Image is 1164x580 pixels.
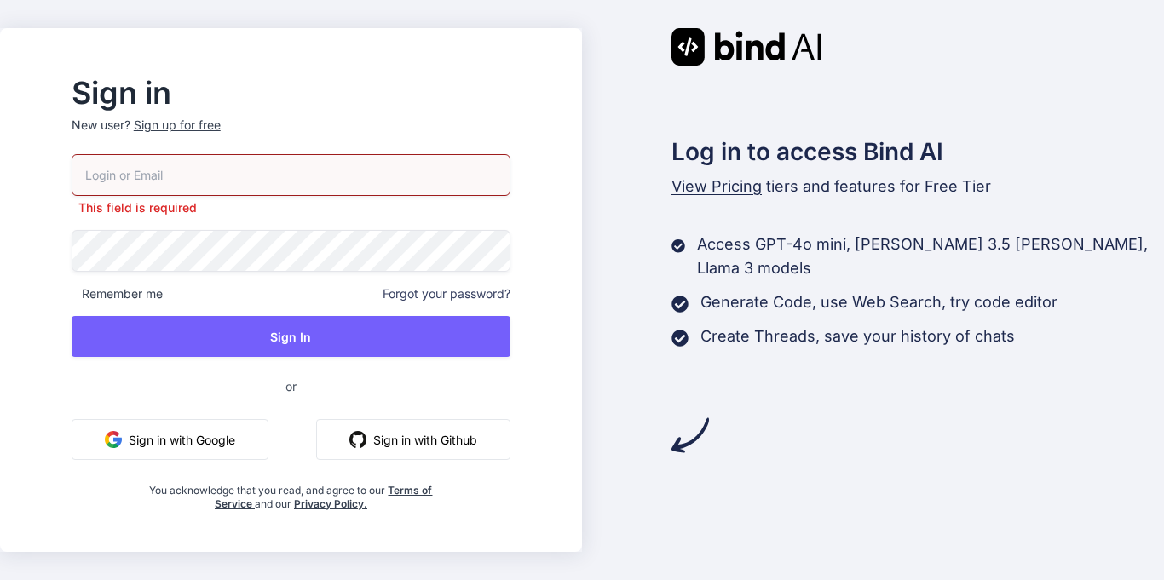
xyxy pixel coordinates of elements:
[72,285,163,302] span: Remember me
[671,416,709,454] img: arrow
[700,290,1057,314] p: Generate Code, use Web Search, try code editor
[145,474,438,511] div: You acknowledge that you read, and agree to our and our
[700,324,1015,348] p: Create Threads, save your history of chats
[72,79,510,106] h2: Sign in
[383,285,510,302] span: Forgot your password?
[72,316,510,357] button: Sign In
[671,28,821,66] img: Bind AI logo
[215,484,433,510] a: Terms of Service
[316,419,510,460] button: Sign in with Github
[671,175,1164,198] p: tiers and features for Free Tier
[671,134,1164,169] h2: Log in to access Bind AI
[671,177,762,195] span: View Pricing
[72,154,510,196] input: Login or Email
[294,497,367,510] a: Privacy Policy.
[134,117,221,134] div: Sign up for free
[72,117,510,154] p: New user?
[697,233,1164,280] p: Access GPT-4o mini, [PERSON_NAME] 3.5 [PERSON_NAME], Llama 3 models
[217,365,365,407] span: or
[349,431,366,448] img: github
[72,199,510,216] p: This field is required
[72,419,268,460] button: Sign in with Google
[105,431,122,448] img: google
